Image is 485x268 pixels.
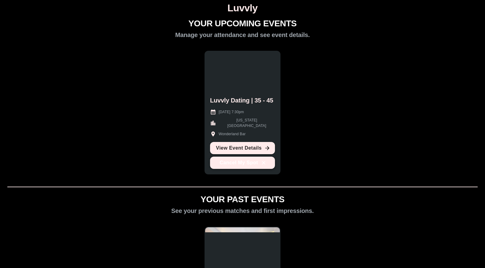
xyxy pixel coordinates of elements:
h1: YOUR UPCOMING EVENTS [188,19,297,29]
h2: See your previous matches and first impressions. [171,207,314,214]
h1: Luvvly [2,2,483,14]
p: [US_STATE][GEOGRAPHIC_DATA] [219,117,275,128]
h2: Luvvly Dating | 35 - 45 [210,97,273,104]
button: Cancel My Spot [210,157,275,169]
p: [DATE] 7:30pm [219,109,244,115]
h1: YOUR PAST EVENTS [201,195,284,205]
h2: Manage your attendance and see event details. [175,31,310,39]
a: View Event Details [210,142,275,154]
p: Wonderland Bar [219,131,246,137]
